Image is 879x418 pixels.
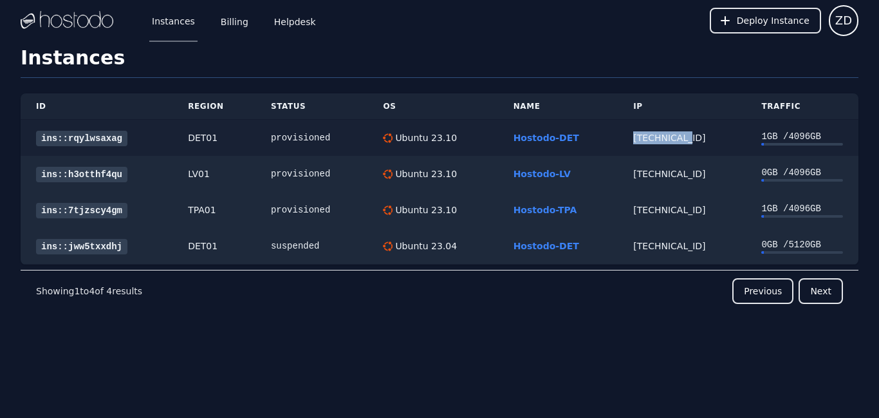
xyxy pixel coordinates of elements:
a: Hostodo-DET [514,241,579,251]
img: Ubuntu 23.04 [383,242,393,251]
img: Ubuntu 23.10 [383,169,393,179]
div: [TECHNICAL_ID] [633,240,730,252]
th: Traffic [746,93,858,120]
div: DET01 [188,240,240,252]
th: IP [618,93,746,120]
div: 1 GB / 4096 GB [761,130,843,143]
img: Logo [21,11,113,30]
p: Showing to of results [36,285,142,298]
th: OS [367,93,497,120]
button: Next [799,278,843,304]
button: Previous [732,278,793,304]
span: ZD [835,12,852,30]
th: Name [498,93,618,120]
span: 1 [74,286,80,296]
button: Deploy Instance [710,8,821,33]
div: [TECHNICAL_ID] [633,167,730,180]
div: Ubuntu 23.10 [393,167,457,180]
div: [TECHNICAL_ID] [633,131,730,144]
th: ID [21,93,172,120]
a: ins::h3otthf4qu [36,167,127,182]
div: 0 GB / 4096 GB [761,166,843,179]
a: ins::jww5txxdhj [36,239,127,254]
div: 1 GB / 4096 GB [761,202,843,215]
button: User menu [829,5,858,36]
img: Ubuntu 23.10 [383,205,393,215]
div: Ubuntu 23.10 [393,204,457,216]
a: ins::7tjzscy4gm [36,203,127,218]
a: ins::rqylwsaxag [36,131,127,146]
img: Ubuntu 23.10 [383,133,393,143]
div: TPA01 [188,204,240,216]
a: Hostodo-DET [514,133,579,143]
div: provisioned [271,131,352,144]
nav: Pagination [21,270,858,312]
div: provisioned [271,204,352,216]
span: 4 [89,286,95,296]
span: 4 [106,286,112,296]
div: 0 GB / 5120 GB [761,238,843,251]
div: suspended [271,240,352,252]
div: provisioned [271,167,352,180]
h1: Instances [21,46,858,78]
a: Hostodo-LV [514,169,571,179]
span: Deploy Instance [737,14,810,27]
th: Region [172,93,255,120]
a: Hostodo-TPA [514,205,577,215]
div: LV01 [188,167,240,180]
div: [TECHNICAL_ID] [633,204,730,216]
div: Ubuntu 23.04 [393,240,457,252]
th: Status [255,93,367,120]
div: DET01 [188,131,240,144]
div: Ubuntu 23.10 [393,131,457,144]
